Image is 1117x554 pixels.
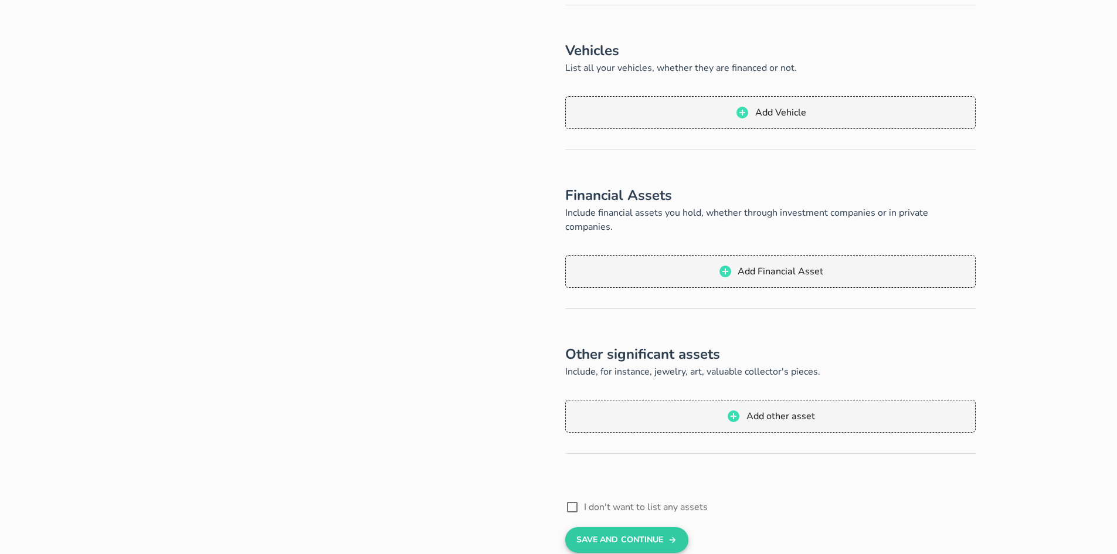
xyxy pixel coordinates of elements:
[754,106,806,119] span: Add Vehicle
[737,265,823,278] span: Add Financial Asset
[565,344,976,365] h2: Other significant assets
[565,40,976,61] h2: Vehicles
[565,61,976,75] p: List all your vehicles, whether they are financed or not.
[565,400,976,433] button: Add other asset
[584,501,976,513] label: I don't want to list any assets
[565,365,976,379] p: Include, for instance, jewelry, art, valuable collector's pieces.
[565,255,976,288] button: Add Financial Asset
[745,410,814,423] span: Add other asset
[565,185,976,206] h2: Financial Assets
[565,206,976,234] p: Include financial assets you hold, whether through investment companies or in private companies.
[565,96,976,129] button: Add Vehicle
[565,527,688,553] button: Save And Continue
